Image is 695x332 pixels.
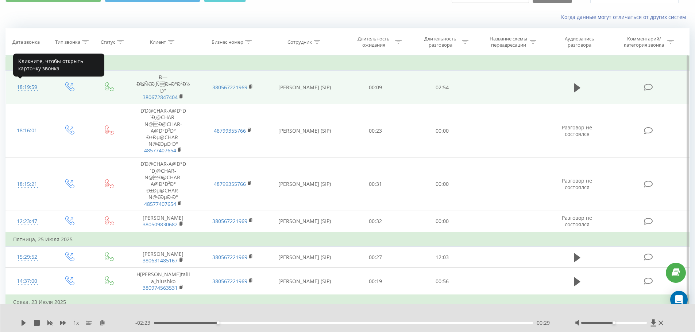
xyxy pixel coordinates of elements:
[128,157,198,211] td: Ð’Ð@CHAR-A@Ð°Ð´Ð¸@CHAR-N@Ð@CHAR-A@Ð°Ð²Ð° Ð±Ðµ@CHAR-N@€ÐµÐ·Ð°
[267,71,342,104] td: [PERSON_NAME] (SIP)
[409,71,476,104] td: 02:54
[409,157,476,211] td: 00:00
[409,268,476,295] td: 00:56
[135,319,154,327] span: - 02:23
[267,247,342,268] td: [PERSON_NAME] (SIP)
[342,104,409,157] td: 00:23
[6,56,690,71] td: Понедельник, 28 Июля 2025
[212,39,243,45] div: Бизнес номер
[562,177,592,191] span: Разговор не состоялся
[73,319,79,327] span: 1 x
[128,268,198,295] td: Н[PERSON_NAME]taliia_hlushko
[13,177,41,191] div: 18:15:21
[409,104,476,157] td: 00:00
[561,13,690,20] a: Когда данные могут отличаться от других систем
[101,39,115,45] div: Статус
[613,321,615,324] div: Accessibility label
[13,124,41,138] div: 18:16:01
[342,211,409,232] td: 00:32
[267,268,342,295] td: [PERSON_NAME] (SIP)
[143,284,178,291] a: 380974563531
[562,124,592,137] span: Разговор не состоялся
[287,39,312,45] div: Сотрудник
[212,254,247,261] a: 380567221969
[128,104,198,157] td: Ð’Ð@CHAR-A@Ð°Ð´Ð¸@CHAR-N@Ð@CHAR-A@Ð°Ð²Ð° Ð±Ðµ@CHAR-N@€ÐµÐ·Ð°
[537,319,550,327] span: 00:29
[342,157,409,211] td: 00:31
[143,221,178,228] a: 380509830682
[128,211,198,232] td: [PERSON_NAME]
[143,94,178,101] a: 380672847404
[128,247,198,268] td: [PERSON_NAME]
[150,39,166,45] div: Клиент
[354,36,393,48] div: Длительность ожидания
[409,211,476,232] td: 00:00
[556,36,603,48] div: Аудиозапись разговора
[6,232,690,247] td: Пятница, 25 Июля 2025
[144,147,176,154] a: 48577407654
[267,211,342,232] td: [PERSON_NAME] (SIP)
[13,80,41,94] div: 18:19:59
[267,104,342,157] td: [PERSON_NAME] (SIP)
[623,36,665,48] div: Комментарий/категория звонка
[342,247,409,268] td: 00:27
[421,36,460,48] div: Длительность разговора
[342,71,409,104] td: 00:09
[562,214,592,228] span: Разговор не состоялся
[12,39,40,45] div: Дата звонка
[212,84,247,91] a: 380567221969
[214,180,246,187] a: 48799355766
[670,291,688,308] div: Open Intercom Messenger
[214,127,246,134] a: 48799355766
[55,39,80,45] div: Тип звонка
[342,268,409,295] td: 00:19
[6,295,690,309] td: Среда, 23 Июля 2025
[212,218,247,224] a: 380567221969
[143,257,178,264] a: 380631485167
[13,214,41,229] div: 12:23:47
[13,274,41,288] div: 14:37:00
[13,250,41,264] div: 15:29:52
[212,278,247,285] a: 380567221969
[409,247,476,268] td: 12:03
[267,157,342,211] td: [PERSON_NAME] (SIP)
[13,54,104,77] div: Кликните, чтобы открыть карточку звонка
[128,71,198,104] td: Ð—Ð¾Ñ€Ð¸ÑÐ»Ð°Ð²Ð½Ð°
[144,200,176,207] a: 48577407654
[216,321,219,324] div: Accessibility label
[489,36,528,48] div: Название схемы переадресации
